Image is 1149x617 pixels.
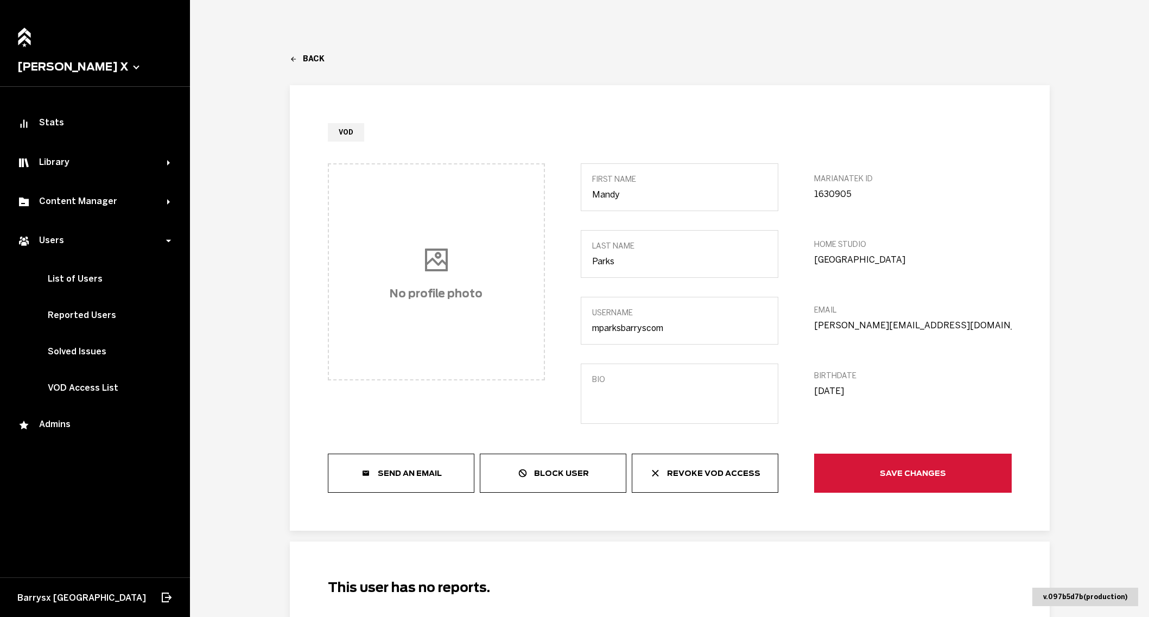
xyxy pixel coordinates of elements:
[592,175,767,184] span: first Name
[592,323,767,333] input: Username
[814,240,1012,249] span: Home studio
[1032,588,1138,606] div: v. 097b5d7b ( production )
[814,320,1012,330] input: Email
[17,117,173,130] div: Stats
[17,419,173,432] div: Admins
[592,189,767,200] input: first Name
[328,454,474,493] button: Send an email
[17,156,167,169] div: Library
[17,195,167,208] div: Content Manager
[592,241,767,251] span: last Name
[160,586,173,609] button: Log out
[15,22,34,45] a: Home
[632,454,778,493] button: Revoke VOD Access
[17,60,173,73] button: [PERSON_NAME] X
[814,189,1012,199] input: MarianaTek ID
[592,256,767,266] input: last Name
[814,386,1012,396] input: Birthdate
[814,371,1012,380] span: Birthdate
[592,308,767,317] span: Username
[814,255,1012,265] input: Home studio
[592,390,767,412] textarea: Bio
[328,580,1012,595] h2: This user has no reports.
[17,593,146,603] span: Barrysx [GEOGRAPHIC_DATA]
[17,234,167,247] div: Users
[390,287,483,300] h3: No profile photo
[592,375,767,384] span: Bio
[814,306,1012,315] span: Email
[814,174,1012,183] span: MarianaTek ID
[328,123,364,142] span: VOD
[290,54,1050,63] a: Back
